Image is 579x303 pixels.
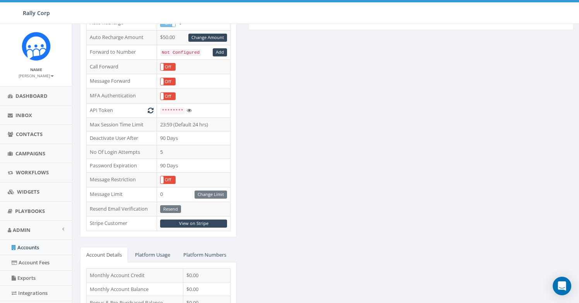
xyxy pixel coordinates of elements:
[157,31,231,45] td: $50.00
[87,60,157,74] td: Call Forward
[80,247,128,263] a: Account Details
[87,117,157,131] td: Max Session Time Limit
[183,282,231,296] td: $0.00
[22,32,51,61] img: Icon_1.png
[87,131,157,145] td: Deactivate User After
[30,67,42,72] small: Name
[87,74,157,89] td: Message Forward
[129,247,176,263] a: Platform Usage
[87,145,157,159] td: No Of Login Attempts
[19,73,54,78] small: [PERSON_NAME]
[188,34,227,42] a: Change Amount
[87,159,157,173] td: Password Expiration
[161,78,175,85] label: Off
[87,187,157,202] td: Message Limit
[157,131,231,145] td: 90 Days
[160,176,176,184] div: OnOff
[13,226,31,233] span: Admin
[17,188,39,195] span: Widgets
[553,277,571,295] div: Open Intercom Messenger
[15,150,45,157] span: Campaigns
[148,108,154,113] i: Generate New Token
[160,78,176,86] div: OnOff
[15,208,45,214] span: Playbooks
[160,49,201,56] code: Not Configured
[87,172,157,187] td: Message Restriction
[87,216,157,231] td: Stripe Customer
[87,45,157,60] td: Forward to Number
[161,63,175,71] label: Off
[157,187,231,202] td: 0
[157,145,231,159] td: 5
[213,48,227,56] a: Add
[157,117,231,131] td: 23:59 (Default 24 hrs)
[160,63,176,71] div: OnOff
[15,112,32,119] span: Inbox
[87,269,183,283] td: Monthly Account Credit
[157,159,231,173] td: 90 Days
[15,92,48,99] span: Dashboard
[87,202,157,216] td: Resend Email Verification
[161,93,175,100] label: Off
[23,9,50,17] span: Rally Corp
[160,92,176,100] div: OnOff
[183,269,231,283] td: $0.00
[16,169,49,176] span: Workflows
[177,247,232,263] a: Platform Numbers
[87,282,183,296] td: Monthly Account Balance
[87,31,157,45] td: Auto Recharge Amount
[19,72,54,79] a: [PERSON_NAME]
[160,220,227,228] a: View on Stripe
[16,131,43,138] span: Contacts
[161,176,175,184] label: Off
[87,89,157,104] td: MFA Authentication
[87,104,157,118] td: API Token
